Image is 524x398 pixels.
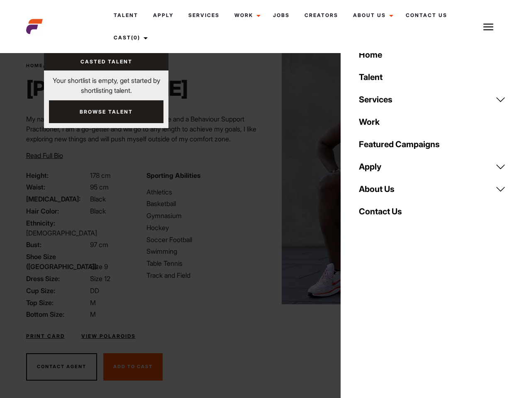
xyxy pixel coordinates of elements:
span: Shoe Size ([GEOGRAPHIC_DATA]): [26,252,88,272]
span: Size 12 [90,274,110,283]
span: Dress Size: [26,274,88,284]
a: Home [354,44,511,66]
a: Browse Talent [49,100,163,123]
li: Swimming [146,246,257,256]
span: (0) [131,34,140,41]
a: Apply [354,155,511,178]
a: Casted Talent [44,53,168,70]
span: Cup Size: [26,286,88,296]
a: Apply [146,4,181,27]
span: Read Full Bio [26,151,63,160]
a: Creators [297,4,346,27]
span: Waist: [26,182,88,192]
li: Soccer Football [146,235,257,245]
a: About Us [346,4,398,27]
h1: [PERSON_NAME] [26,76,188,101]
a: Services [181,4,227,27]
li: Table Tennis [146,258,257,268]
span: Size 9 [90,262,108,271]
span: [MEDICAL_DATA]: [26,194,88,204]
button: Read Full Bio [26,150,63,160]
span: [DEMOGRAPHIC_DATA] [26,229,97,237]
span: Ethnicity: [26,218,88,228]
li: Hockey [146,223,257,233]
a: Contact Us [354,200,511,223]
span: Top Size: [26,298,88,308]
span: DD [90,286,99,295]
span: My name is [PERSON_NAME] a Registered Nurse and a Behaviour Support Practitioner, I am a go-gette... [26,115,256,143]
a: Print Card [26,332,65,340]
li: Gymnasium [146,211,257,221]
a: About Us [354,178,511,200]
button: Add To Cast [103,353,163,381]
img: cropped-aefm-brand-fav-22-square.png [26,18,43,35]
a: Talent [106,4,146,27]
span: Black [90,195,106,203]
a: Home [26,63,43,68]
span: 178 cm [90,171,111,180]
strong: Sporting Abilities [146,171,200,180]
span: M [90,298,96,307]
span: Hair Color: [26,206,88,216]
span: Height: [26,170,88,180]
span: Bottom Size: [26,309,88,319]
a: View Polaroids [81,332,136,340]
span: 97 cm [90,240,108,249]
img: Burger icon [483,22,493,32]
button: Contact Agent [26,353,97,381]
a: Work [227,4,266,27]
a: Contact Us [398,4,455,27]
a: Talent [354,66,511,88]
span: M [90,310,96,318]
a: Work [354,111,511,133]
li: Basketball [146,199,257,209]
span: Black [90,207,106,215]
p: Your shortlist is empty, get started by shortlisting talent. [44,70,168,95]
a: Jobs [266,4,297,27]
li: Athletics [146,187,257,197]
span: / / [26,62,118,69]
span: 95 cm [90,183,109,191]
a: Featured Campaigns [354,133,511,155]
span: Bust: [26,240,88,250]
span: Add To Cast [113,364,153,369]
li: Track and Field [146,270,257,280]
a: Services [354,88,511,111]
a: Cast(0) [106,27,153,49]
